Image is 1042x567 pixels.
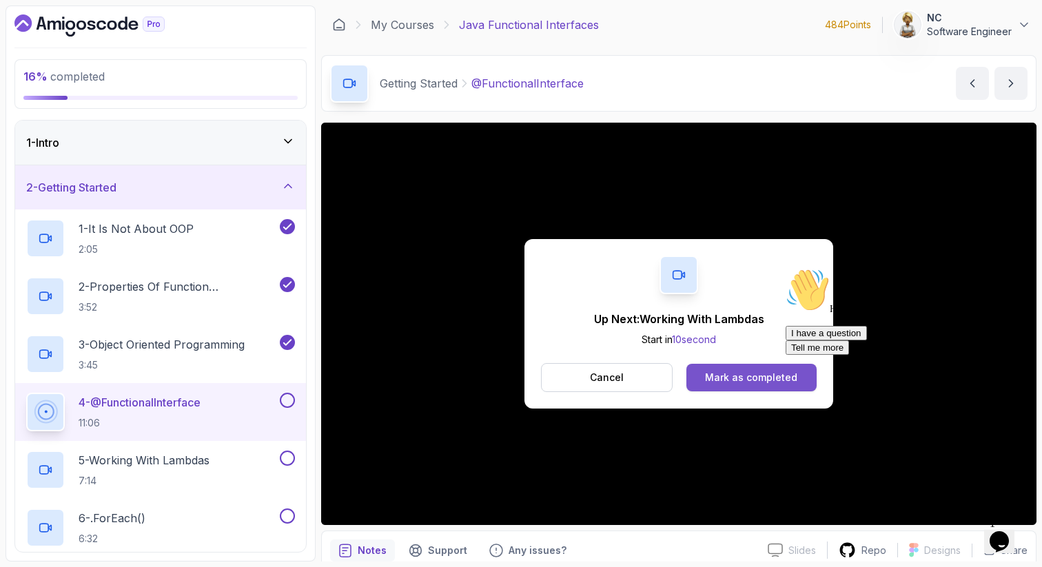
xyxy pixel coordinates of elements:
button: I have a question [6,63,87,78]
p: 11:06 [79,416,201,430]
p: Start in [594,333,764,347]
iframe: chat widget [780,262,1028,505]
p: Getting Started [380,75,458,92]
p: 2 - Properties Of Function Programming [79,278,277,295]
button: 4-@FunctionalInterface11:06 [26,393,295,431]
p: Repo [861,544,886,557]
iframe: 4 - @FunctionalInterface [321,123,1036,525]
button: 1-Intro [15,121,306,165]
p: 3:45 [79,358,245,372]
button: notes button [330,539,395,561]
button: 1-It Is Not About OOP2:05 [26,219,295,258]
button: previous content [956,67,989,100]
p: 3:52 [79,300,277,314]
div: Mark as completed [705,371,797,384]
p: 4 - @FunctionalInterface [79,394,201,411]
button: next content [994,67,1028,100]
span: 10 second [672,333,716,345]
p: Java Functional Interfaces [459,17,599,33]
button: 2-Properties Of Function Programming3:52 [26,277,295,316]
p: 1 - It Is Not About OOP [79,220,194,237]
p: 6:32 [79,532,145,546]
p: 3 - Object Oriented Programming [79,336,245,353]
div: 👋Hi! How can we help?I have a questionTell me more [6,6,254,92]
p: Notes [358,544,387,557]
button: Support button [400,539,476,561]
span: 16 % [23,70,48,83]
button: 5-Working With Lambdas7:14 [26,451,295,489]
img: :wave: [6,6,50,50]
button: Tell me more [6,78,69,92]
p: Up Next: Working With Lambdas [594,311,764,327]
a: Dashboard [332,18,346,32]
button: Feedback button [481,539,575,561]
span: completed [23,70,105,83]
button: 3-Object Oriented Programming3:45 [26,335,295,373]
button: 2-Getting Started [15,165,306,209]
a: My Courses [371,17,434,33]
button: Mark as completed [686,364,817,391]
p: @FunctionalInterface [471,75,584,92]
p: Any issues? [509,544,566,557]
p: 484 Points [825,18,871,32]
span: Hi! How can we help? [6,41,136,52]
button: Share [972,544,1028,557]
p: Software Engineer [927,25,1012,39]
p: Support [428,544,467,557]
button: user profile imageNCSoftware Engineer [894,11,1031,39]
p: Cancel [590,371,624,384]
img: user profile image [895,12,921,38]
p: NC [927,11,1012,25]
p: 7:14 [79,474,210,488]
p: Slides [788,544,816,557]
p: 6 - .forEach() [79,510,145,526]
a: Dashboard [14,14,196,37]
h3: 2 - Getting Started [26,179,116,196]
p: Designs [924,544,961,557]
p: 5 - Working With Lambdas [79,452,210,468]
button: Cancel [541,363,673,392]
a: Repo [828,542,897,559]
iframe: chat widget [984,512,1028,553]
h3: 1 - Intro [26,134,59,151]
p: 2:05 [79,243,194,256]
button: 6-.forEach()6:32 [26,508,295,547]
